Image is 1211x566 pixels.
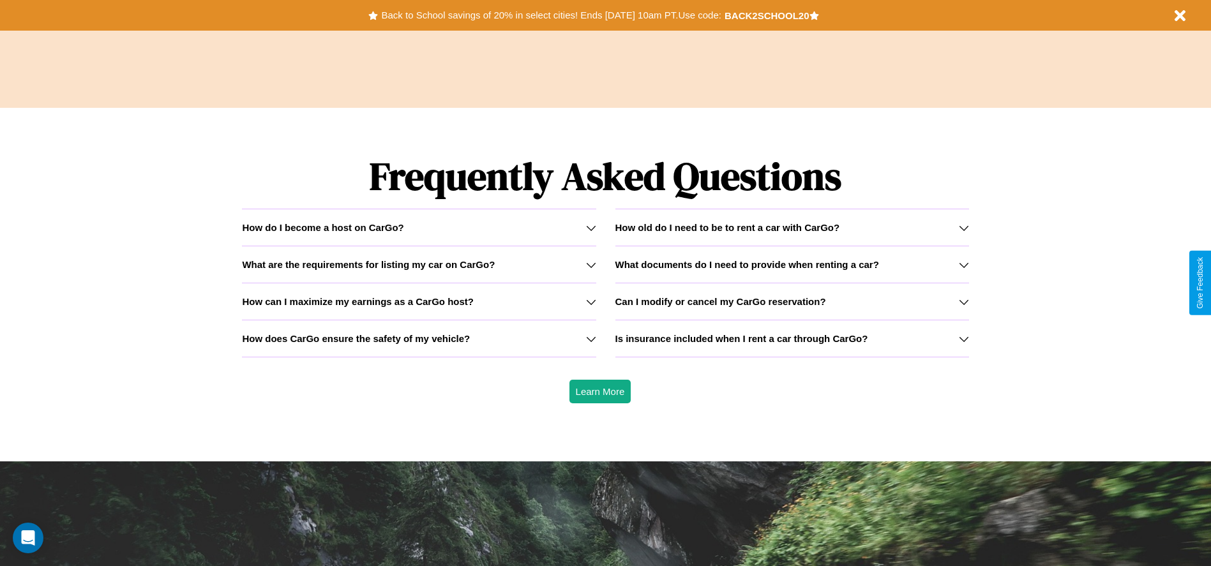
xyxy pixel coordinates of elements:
[242,333,470,344] h3: How does CarGo ensure the safety of my vehicle?
[725,10,809,21] b: BACK2SCHOOL20
[1196,257,1205,309] div: Give Feedback
[242,259,495,270] h3: What are the requirements for listing my car on CarGo?
[569,380,631,403] button: Learn More
[615,259,879,270] h3: What documents do I need to provide when renting a car?
[242,296,474,307] h3: How can I maximize my earnings as a CarGo host?
[615,333,868,344] h3: Is insurance included when I rent a car through CarGo?
[242,144,968,209] h1: Frequently Asked Questions
[615,296,826,307] h3: Can I modify or cancel my CarGo reservation?
[242,222,403,233] h3: How do I become a host on CarGo?
[378,6,724,24] button: Back to School savings of 20% in select cities! Ends [DATE] 10am PT.Use code:
[615,222,840,233] h3: How old do I need to be to rent a car with CarGo?
[13,523,43,553] div: Open Intercom Messenger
